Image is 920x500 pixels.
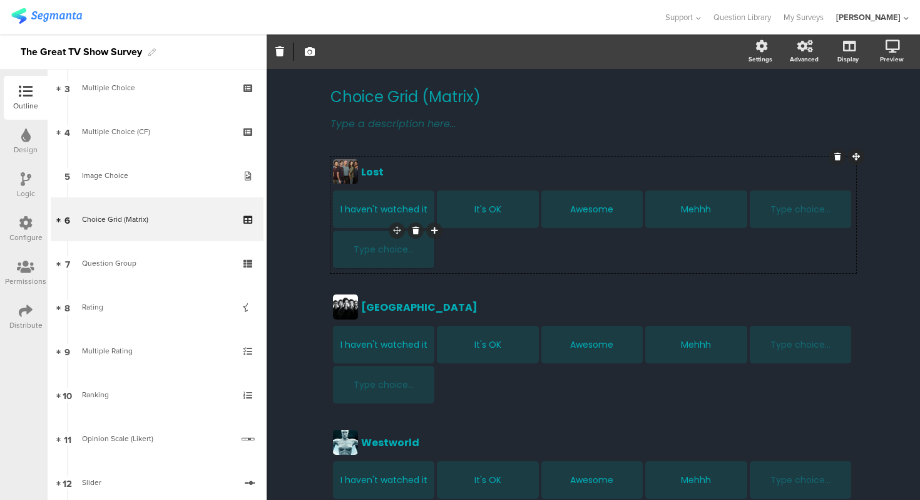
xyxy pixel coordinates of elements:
[354,243,414,256] span: Type choice...
[82,125,232,138] div: Multiple Choice (CF)
[51,417,263,461] a: 11 Opinion Scale (Likert)
[51,241,263,285] a: 7 Question Group
[51,154,263,197] a: 5 Image Choice
[330,116,856,132] div: Type a description here...
[837,55,859,64] div: Display
[9,232,43,243] div: Configure
[836,11,901,23] div: [PERSON_NAME]
[82,432,232,445] div: Opinion Scale (Likert)
[665,11,693,23] span: Support
[647,338,745,352] div: Mehhh
[82,476,235,489] div: Slider
[335,338,432,352] div: I haven't watched it
[64,344,70,358] span: 9
[82,169,232,182] div: Image Choice
[361,435,854,451] div: Westworld
[9,320,43,331] div: Distribute
[51,110,263,154] a: 4 Multiple Choice (CF)
[335,474,432,487] div: I haven't watched it
[439,338,536,352] div: It's OK
[770,203,831,216] span: Type choice...
[770,474,831,487] span: Type choice...
[647,203,745,216] div: Mehhh
[51,329,263,373] a: 9 Multiple Rating
[82,301,232,313] div: Rating
[64,125,70,138] span: 4
[64,169,70,182] span: 5
[749,55,772,64] div: Settings
[330,88,856,107] p: Choice Grid (Matrix)
[64,300,70,314] span: 8
[64,432,71,445] span: 11
[63,476,72,489] span: 12
[63,388,72,402] span: 10
[51,197,263,241] a: 6 Choice Grid (Matrix)
[82,257,232,269] div: Question Group
[439,474,536,487] div: It's OK
[82,388,232,401] div: Ranking
[21,42,142,62] div: The Great TV Show Survey
[647,474,745,487] div: Mehhh
[361,164,854,180] div: Lost
[790,55,819,64] div: Advanced
[82,345,232,357] div: Multiple Rating
[51,285,263,329] a: 8 Rating
[82,213,232,226] div: Choice Grid (Matrix)
[14,144,38,155] div: Design
[5,276,46,287] div: Permissions
[51,373,263,417] a: 10 Ranking
[51,66,263,110] a: 3 Multiple Choice
[13,100,38,112] div: Outline
[543,203,641,216] div: Awesome
[65,256,70,270] span: 7
[880,55,904,64] div: Preview
[770,338,831,352] span: Type choice...
[354,378,414,392] span: Type choice...
[543,474,641,487] div: Awesome
[64,212,70,226] span: 6
[64,81,70,95] span: 3
[17,188,35,199] div: Logic
[543,338,641,352] div: Awesome
[439,203,536,216] div: It's OK
[335,203,432,216] div: I haven't watched it
[82,81,232,94] div: Multiple Choice
[11,8,82,24] img: segmanta logo
[361,299,854,315] div: [GEOGRAPHIC_DATA]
